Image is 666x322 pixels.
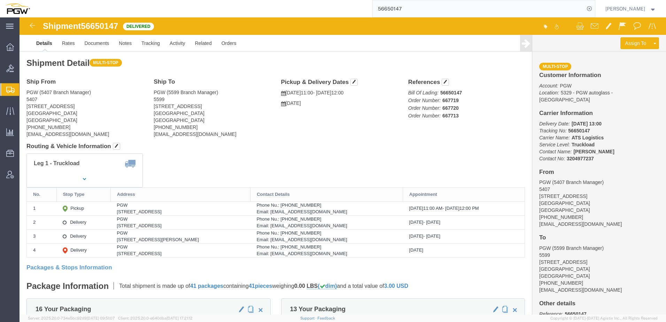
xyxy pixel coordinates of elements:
span: [DATE] 17:21:12 [166,316,193,320]
span: [DATE] 09:51:07 [87,316,115,320]
span: Client: 2025.20.0-e640dba [118,316,193,320]
span: Server: 2025.20.0-734e5bc92d9 [28,316,115,320]
a: Support [300,316,318,320]
button: [PERSON_NAME] [605,5,657,13]
iframe: FS Legacy Container [20,17,666,315]
img: logo [5,3,30,14]
span: Amber Hickey [605,5,645,13]
input: Search for shipment number, reference number [373,0,584,17]
span: Copyright © [DATE]-[DATE] Agistix Inc., All Rights Reserved [550,315,658,321]
a: Feedback [317,316,335,320]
